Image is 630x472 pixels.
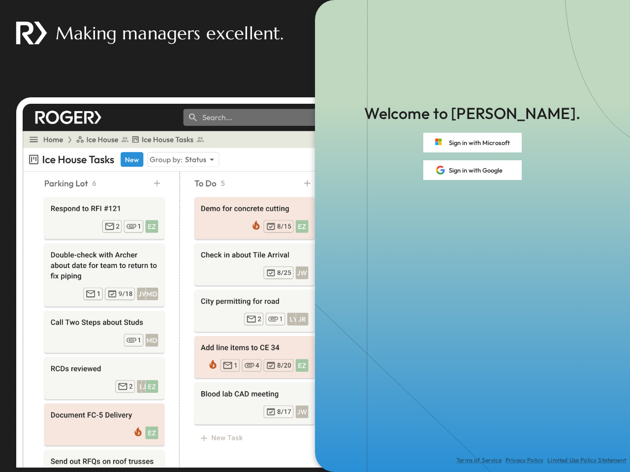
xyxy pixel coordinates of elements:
[547,456,626,464] a: Limited Use Policy Statement
[56,21,283,46] p: Making managers excellent.
[456,456,502,464] a: Terms of Service
[423,133,522,152] button: Sign in with Microsoft
[364,102,580,125] p: Welcome to [PERSON_NAME].
[423,160,522,180] button: Sign in with Google
[505,456,543,464] a: Privacy Policy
